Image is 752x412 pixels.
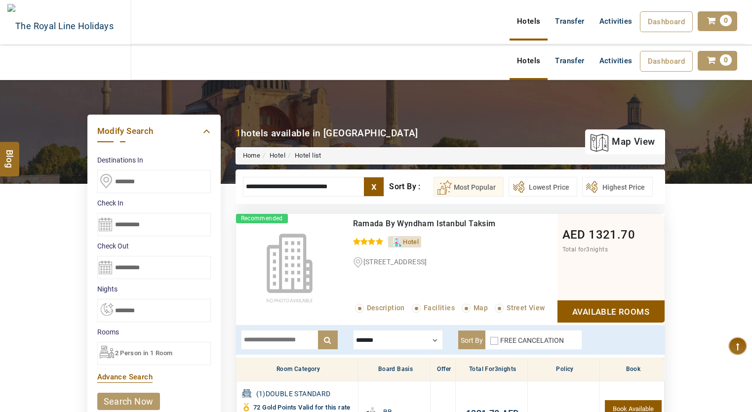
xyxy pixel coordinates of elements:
[389,177,433,197] div: Sort By :
[363,258,427,266] span: [STREET_ADDRESS]
[495,366,498,372] span: 3
[364,177,384,196] label: x
[507,304,545,312] span: Street View
[97,198,211,208] label: Check In
[256,389,356,400] span: (1)DOUBLE STANDARD
[285,151,321,161] li: Hotel list
[358,358,430,381] th: Board Basis
[562,228,586,242] span: AED
[3,150,16,158] span: Blog
[711,372,742,402] iframe: chat widget
[367,304,405,312] span: Description
[474,304,488,312] span: Map
[270,152,285,159] a: Hotel
[431,358,455,381] th: Offer
[115,349,173,357] span: 2 Person in 1 Room
[353,219,516,229] div: Ramada By Wyndham Istanbul Taksim
[548,11,592,31] a: Transfer
[97,372,153,381] a: Advance Search
[97,327,211,337] label: Rooms
[253,404,261,411] span: 72
[527,358,599,381] th: Policy
[557,300,665,323] a: Show Rooms
[236,214,288,223] span: Recommended
[97,155,211,165] label: Destinations In
[424,304,455,312] span: Facilities
[236,214,343,323] img: noimage.jpg
[458,330,485,349] label: Sort By
[7,4,114,41] img: The Royal Line Holidays
[97,241,211,251] label: Check Out
[510,11,548,31] a: Hotels
[500,336,564,344] label: FREE CANCELATION
[600,358,664,381] th: Book
[434,177,504,197] button: Most Popular
[509,177,577,197] button: Lowest Price
[353,219,496,228] a: Ramada By Wyndham Istanbul Taksim
[97,124,211,138] a: Modify Search
[403,238,419,246] span: Hotel
[97,284,211,294] label: nights
[562,246,608,253] span: Total for nights
[243,152,261,159] a: Home
[97,393,160,410] a: search now
[236,358,358,381] th: Room Category
[455,358,527,381] th: Total for nights
[236,127,241,139] b: 1
[236,126,418,140] div: hotels available in [GEOGRAPHIC_DATA]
